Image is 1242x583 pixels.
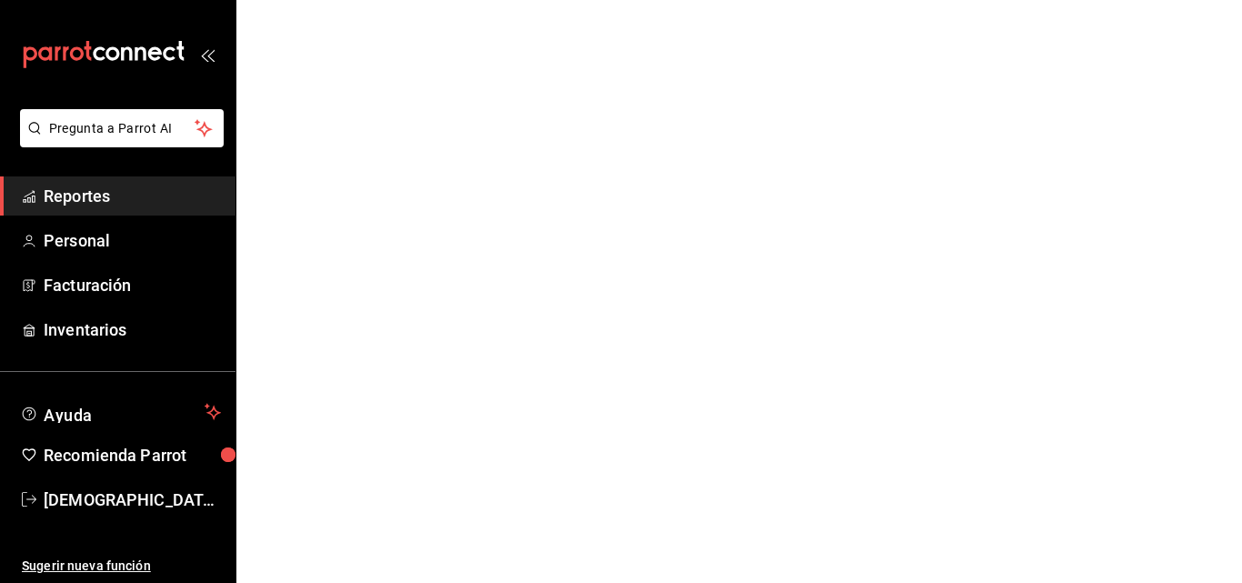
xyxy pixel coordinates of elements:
[22,557,221,576] span: Sugerir nueva función
[13,132,224,151] a: Pregunta a Parrot AI
[20,109,224,147] button: Pregunta a Parrot AI
[44,184,221,208] span: Reportes
[44,317,221,342] span: Inventarios
[200,47,215,62] button: open_drawer_menu
[49,119,195,138] span: Pregunta a Parrot AI
[44,488,221,512] span: [DEMOGRAPHIC_DATA] De la [PERSON_NAME]
[44,228,221,253] span: Personal
[44,273,221,297] span: Facturación
[44,401,197,423] span: Ayuda
[44,443,221,467] span: Recomienda Parrot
